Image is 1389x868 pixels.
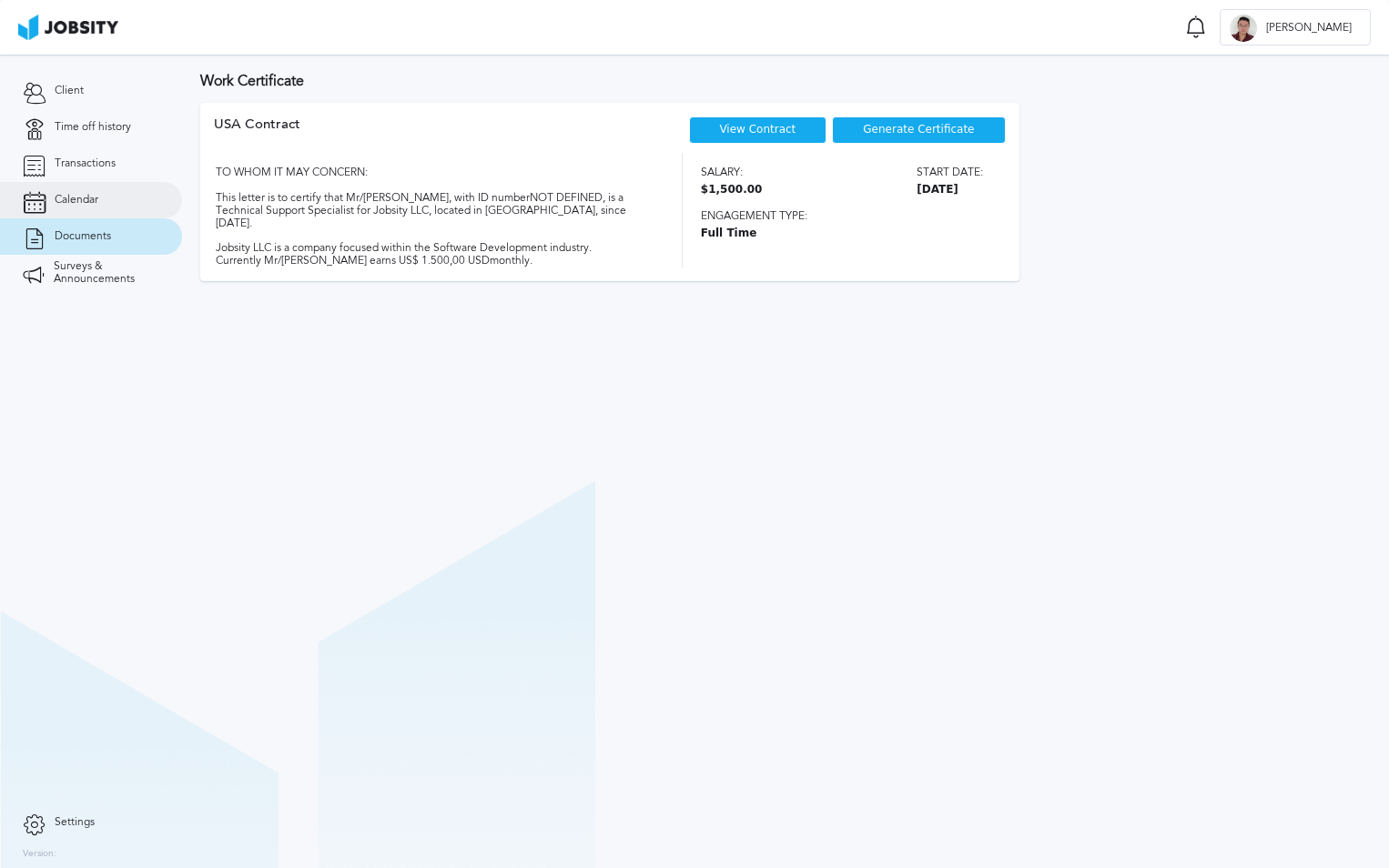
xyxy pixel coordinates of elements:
button: O[PERSON_NAME] [1220,9,1371,45]
label: Version: [23,849,56,860]
span: Salary: [701,167,763,179]
div: USA Contract [214,116,300,153]
span: Settings [55,816,95,829]
span: Full Time [701,227,983,240]
span: [DATE] [917,184,983,197]
span: $1,500.00 [701,184,763,197]
span: Client [55,85,84,97]
img: ab4bad089aa723f57921c736e9817d99.png [18,15,118,40]
a: View Contract [719,123,796,136]
span: Engagement type: [701,210,983,223]
span: Time off history [55,121,131,134]
div: O [1230,15,1257,42]
span: Start date: [917,167,983,179]
span: Documents [55,230,111,243]
span: [PERSON_NAME] [1257,22,1361,35]
div: TO WHOM IT MAY CONCERN: This letter is to certify that Mr/[PERSON_NAME], with ID number NOT DEFIN... [214,153,650,267]
span: Calendar [55,194,98,207]
h3: Work Certificate [200,73,1371,89]
span: Surveys & Announcements [54,260,159,286]
span: Transactions [55,157,116,170]
span: Generate Certificate [863,124,974,136]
